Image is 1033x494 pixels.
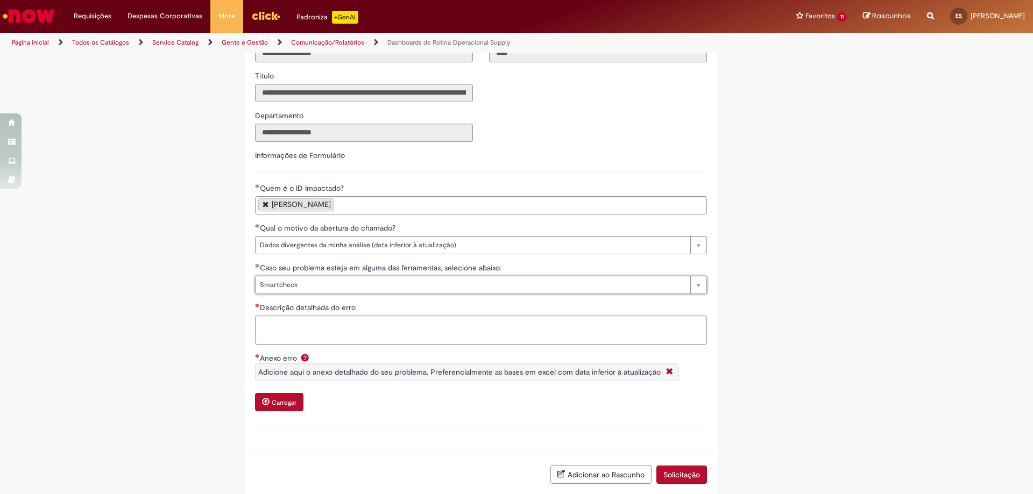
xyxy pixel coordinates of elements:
[272,398,296,407] small: Carregar
[663,367,676,378] i: Fechar More information Por question_anexo_erro
[251,8,280,24] img: click_logo_yellow_360x200.png
[255,111,306,120] span: Somente leitura - Departamento
[956,12,962,19] span: ES
[255,184,260,188] span: Obrigatório Preenchido
[255,110,306,121] label: Somente leitura - Departamento
[72,38,129,47] a: Todos os Catálogos
[152,38,199,47] a: Service Catalog
[260,276,685,293] span: Smartcheck
[255,263,260,268] span: Obrigatório Preenchido
[1,5,56,27] img: ServiceNow
[255,303,260,307] span: Necessários
[255,70,276,81] label: Somente leitura - Título
[291,38,364,47] a: Comunicação/Relatórios
[837,12,847,22] span: 11
[387,38,511,47] a: Dashboards de Rotina Operacional Supply
[971,11,1025,20] span: [PERSON_NAME]
[222,38,268,47] a: Gente e Gestão
[656,466,707,484] button: Solicitação
[255,316,707,345] textarea: Descrição detalhada do erro
[296,11,358,24] div: Padroniza
[255,124,473,142] input: Departamento
[550,465,652,484] button: Adicionar ao Rascunho
[128,11,202,22] span: Despesas Corporativas
[255,84,473,102] input: Título
[74,11,111,22] span: Requisições
[260,237,685,254] span: Dados divergentes da minha análise (data inferior à atualização)
[255,224,260,228] span: Obrigatório Preenchido
[255,354,260,358] span: Necessários
[805,11,835,22] span: Favoritos
[272,201,331,208] div: [PERSON_NAME]
[260,353,299,363] span: Anexo erro
[260,183,346,193] span: Quem é o ID Impactado?
[218,11,235,22] span: More
[872,11,911,21] span: Rascunhos
[255,71,276,81] span: Somente leitura - Título
[260,303,358,312] span: Descrição detalhada do erro
[255,151,345,160] label: Informações de Formulário
[299,353,312,362] span: Ajuda para Anexo erro
[255,44,473,62] input: Email
[489,44,707,62] input: Código da Unidade
[260,263,504,273] span: Caso seu problema esteja em alguma das ferramentas, selecione abaixo:
[263,201,269,207] a: Remover Erik Henrique Dos Santos de Quem é o ID Impactado?
[863,11,911,22] a: Rascunhos
[8,33,681,53] ul: Trilhas de página
[258,367,661,377] span: Adicione aqui o anexo detalhado do seu problema. Preferencialmente as bases em excel com data inf...
[255,393,303,411] button: Carregar anexo de Anexo erro Required
[332,11,358,24] p: +GenAi
[12,38,49,47] a: Página inicial
[260,223,398,233] span: Qual o motivo da abertura do chamado?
